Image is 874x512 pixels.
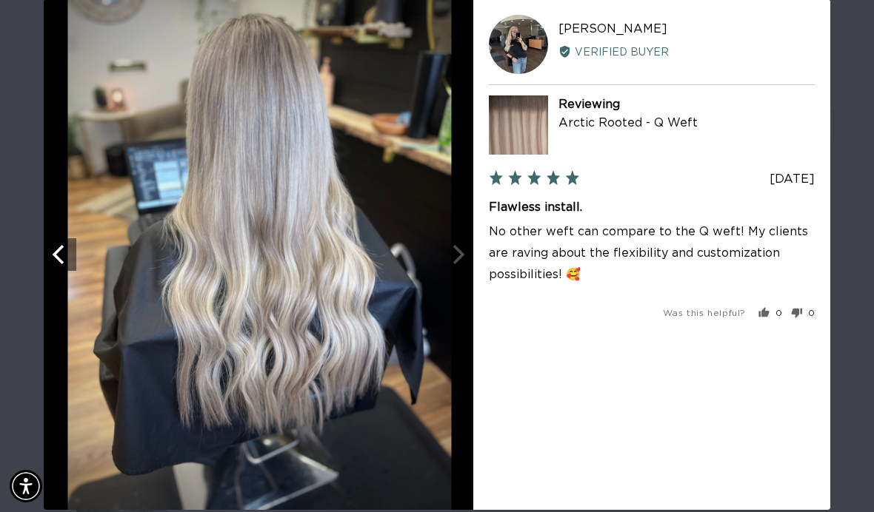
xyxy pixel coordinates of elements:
span: Was this helpful? [663,308,746,317]
p: No other weft can compare to the Q weft! My clients are raving about the flexibility and customiz... [489,221,815,285]
div: Verified Buyer [558,44,815,60]
button: Previous [44,238,76,271]
button: Yes [758,308,782,319]
img: Arctic Rooted - Q Weft [489,95,548,154]
div: Reviewing [558,95,815,114]
span: [PERSON_NAME] [558,23,667,35]
h2: Flawless install. [489,199,815,215]
span: [DATE] [770,173,815,185]
div: CW [489,15,548,74]
a: Arctic Rooted - Q Weft [558,117,698,129]
button: No [785,308,815,319]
